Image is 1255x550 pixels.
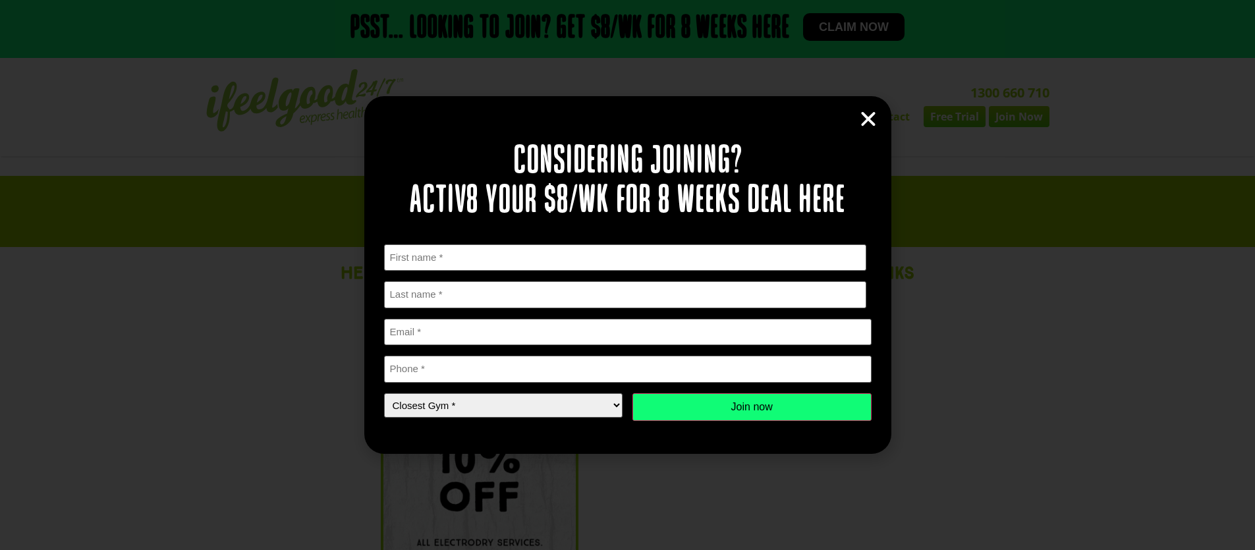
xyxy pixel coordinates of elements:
[858,109,878,129] a: Close
[632,393,872,421] input: Join now
[384,142,872,221] h2: Considering joining? Activ8 your $8/wk for 8 weeks deal here
[384,319,872,346] input: Email *
[384,356,872,383] input: Phone *
[384,281,867,308] input: Last name *
[384,244,867,271] input: First name *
